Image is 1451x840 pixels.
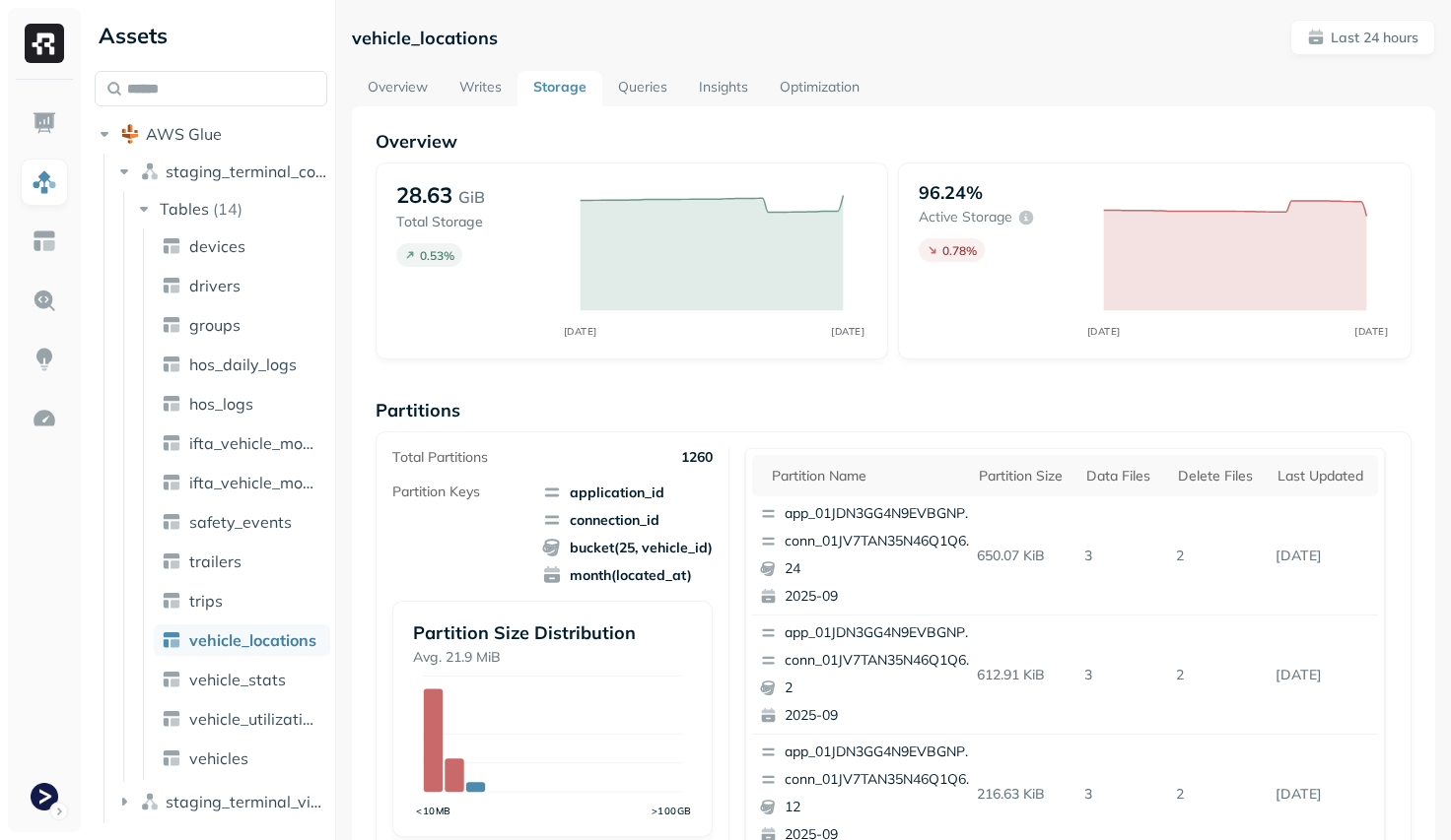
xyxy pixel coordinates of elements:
[413,648,692,667] p: Avg. 21.9 MiB
[162,473,181,492] img: table
[189,512,292,532] span: safety_events
[146,124,222,144] span: AWS Glue
[785,678,976,698] p: 2
[162,748,181,768] img: table
[919,181,983,204] p: 96.24%
[189,355,297,374] span: hos_daily_logs
[189,709,322,729] span: vehicle_utilization_day
[189,473,322,492] span: ifta_vehicle_months
[1086,467,1157,485] div: Data Files
[31,783,58,810] img: Terminal Staging
[942,243,977,258] p: 0.78 %
[785,623,976,643] p: app_01JDN3GG4N9EVBGNPTA9PXZ02J
[32,110,57,136] img: Dashboard
[154,743,330,774] a: vehicles
[785,504,976,524] p: app_01JDN3GG4N9EVBGNPTA9PXZ02J
[832,325,865,337] tspan: [DATE]
[32,288,57,313] img: Query Explorer
[785,770,976,790] p: conn_01JV7TAN35N46Q1Q6B5KDB7WH2
[919,208,1012,226] p: Active storage
[32,347,57,372] img: Insights
[162,670,181,689] img: table
[681,448,713,467] p: 1260
[154,506,330,538] a: safety_events
[189,394,253,414] span: hos_logs
[154,309,330,341] a: groups
[542,538,713,557] span: bucket(25, vehicle_id)
[376,399,1412,421] p: Partitions
[189,630,316,650] span: vehicle_locations
[542,565,713,585] span: month(located_at)
[162,276,181,295] img: table
[683,71,764,106] a: Insights
[1076,539,1167,573] p: 3
[752,615,985,734] button: app_01JDN3GG4N9EVBGNPTA9PXZ02Jconn_01JV7TAN35N46Q1Q6B5KDB7WH222025-09
[785,743,976,762] p: app_01JDN3GG4N9EVBGNPTA9PXZ02J
[154,546,330,577] a: trailers
[162,355,181,374] img: table
[162,630,181,650] img: table
[1268,539,1378,573] p: Sep 5, 2025
[140,162,160,181] img: namespace
[1290,20,1435,55] button: Last 24 hours
[1331,29,1418,47] p: Last 24 hours
[458,185,485,209] p: GiB
[32,169,57,195] img: Assets
[764,71,875,106] a: Optimization
[416,805,450,816] tspan: <10MB
[1076,777,1167,811] p: 3
[1268,777,1378,811] p: Sep 5, 2025
[154,230,330,262] a: devices
[189,433,322,453] span: ifta_vehicle_month
[1087,325,1121,337] tspan: [DATE]
[162,551,181,571] img: table
[542,483,713,502] span: application_id
[162,709,181,729] img: table
[785,706,976,726] p: 2025-09
[1076,658,1167,692] p: 3
[189,591,223,611] span: trips
[213,199,242,219] p: ( 14 )
[154,349,330,380] a: hos_daily_logs
[189,551,242,571] span: trailers
[166,162,328,181] span: staging_terminal_core
[785,559,976,579] p: 24
[140,792,160,811] img: namespace
[162,394,181,414] img: table
[120,124,140,144] img: root
[396,213,562,231] p: Total Storage
[785,651,976,671] p: conn_01JV7TAN35N46Q1Q6B5KDB7WH2
[969,539,1077,573] p: 650.07 KiB
[772,467,959,485] div: Partition name
[95,20,327,51] div: Assets
[392,483,480,501] p: Partition Keys
[602,71,683,106] a: Queries
[162,512,181,532] img: table
[154,270,330,301] a: drivers
[564,325,597,337] tspan: [DATE]
[785,532,976,551] p: conn_01JV7TAN35N46Q1Q6B5KDB7WH2
[189,315,241,335] span: groups
[154,703,330,735] a: vehicle_utilization_day
[979,467,1068,485] div: Partition size
[1278,467,1368,485] div: Last updated
[413,621,692,644] p: Partition Size Distribution
[95,118,327,150] button: AWS Glue
[352,27,498,49] p: vehicle_locations
[154,585,330,616] a: trips
[189,670,286,689] span: vehicle_stats
[969,777,1077,811] p: 216.63 KiB
[1168,658,1269,692] p: 2
[160,199,209,219] span: Tables
[969,658,1077,692] p: 612.91 KiB
[542,510,713,530] span: connection_id
[785,798,976,817] p: 12
[32,228,57,254] img: Asset Explorer
[114,156,328,187] button: staging_terminal_core
[134,193,329,225] button: Tables(14)
[189,748,248,768] span: vehicles
[154,427,330,459] a: ifta_vehicle_month
[114,786,328,817] button: staging_terminal_view
[162,591,181,611] img: table
[154,624,330,656] a: vehicle_locations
